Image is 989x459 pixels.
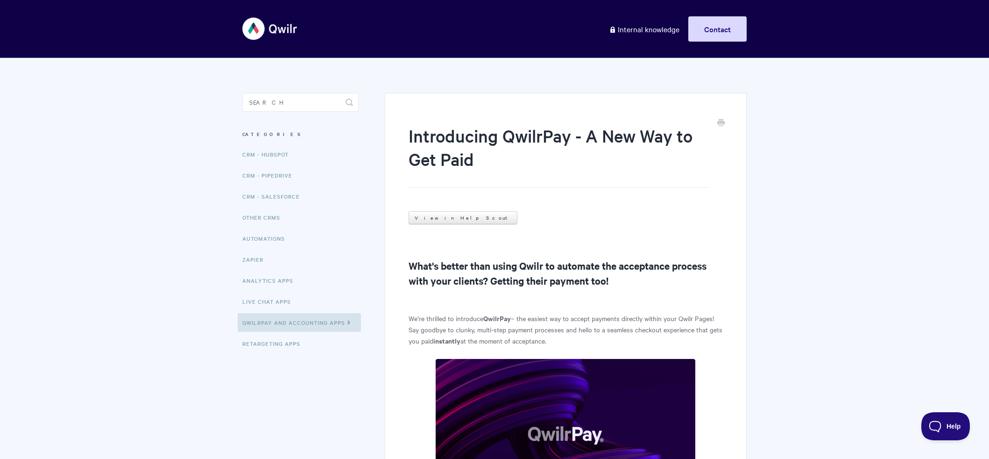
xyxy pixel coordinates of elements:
[602,16,686,42] a: Internal knowledge
[242,271,300,290] a: Analytics Apps
[242,208,287,227] a: Other CRMs
[242,11,298,46] img: Qwilr Help Center
[242,250,270,269] a: Zapier
[242,126,359,143] h3: Categories
[921,412,970,440] iframe: Toggle Customer Support
[242,145,296,164] a: CRM - HubSpot
[242,229,292,248] a: Automations
[242,334,307,353] a: Retargeting Apps
[409,211,517,224] a: View in Help Scout
[433,336,460,345] strong: instantly
[242,187,307,206] a: CRM - Salesforce
[238,313,361,332] a: QwilrPay and Accounting Apps
[717,118,725,129] a: Print this Article
[242,93,359,112] input: Search
[409,124,709,188] h1: Introducing QwilrPay - A New Way to Get Paid
[242,292,298,311] a: Live Chat Apps
[409,313,723,346] p: We’re thrilled to introduce – the easiest way to accept payments directly within your Qwilr Pages...
[242,166,299,185] a: CRM - Pipedrive
[409,258,723,288] h2: What's better than using Qwilr to automate the acceptance process with your clients? Getting thei...
[483,313,511,323] strong: QwilrPay
[688,16,747,42] a: Contact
